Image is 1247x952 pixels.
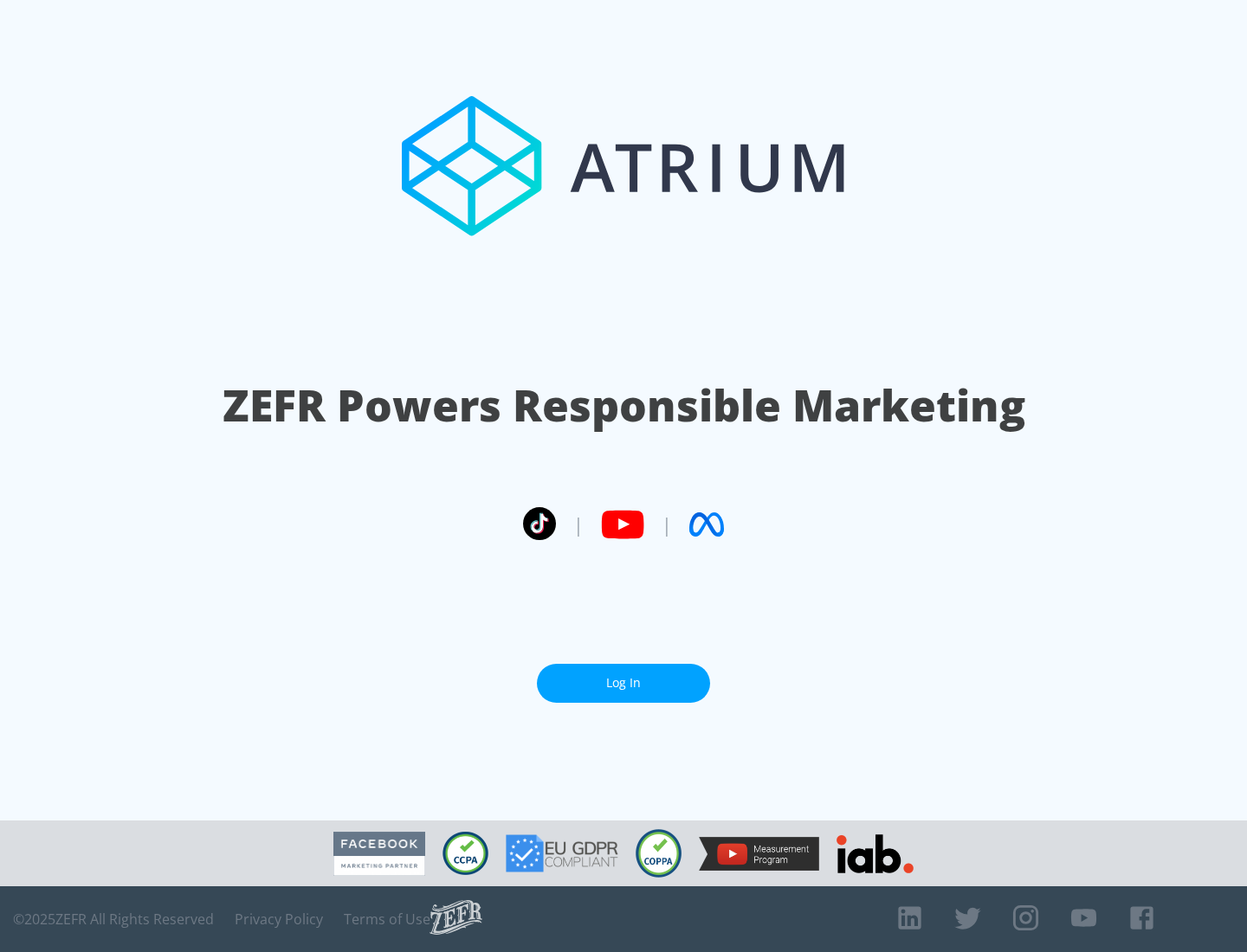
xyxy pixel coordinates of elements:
a: Terms of Use [344,910,430,928]
span: | [662,511,672,537]
img: GDPR Compliant [506,834,618,872]
span: © 2025 ZEFR All Rights Reserved [13,910,214,928]
img: CCPA Compliant [443,832,488,875]
img: YouTube Measurement Program [699,837,819,871]
img: COPPA Compliant [636,829,682,878]
h1: ZEFR Powers Responsible Marketing [223,376,1025,435]
a: Log In [537,664,710,703]
span: | [573,511,584,537]
img: Facebook Marketing Partner [333,832,425,876]
a: Privacy Policy [235,910,323,928]
img: IAB [837,834,914,873]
